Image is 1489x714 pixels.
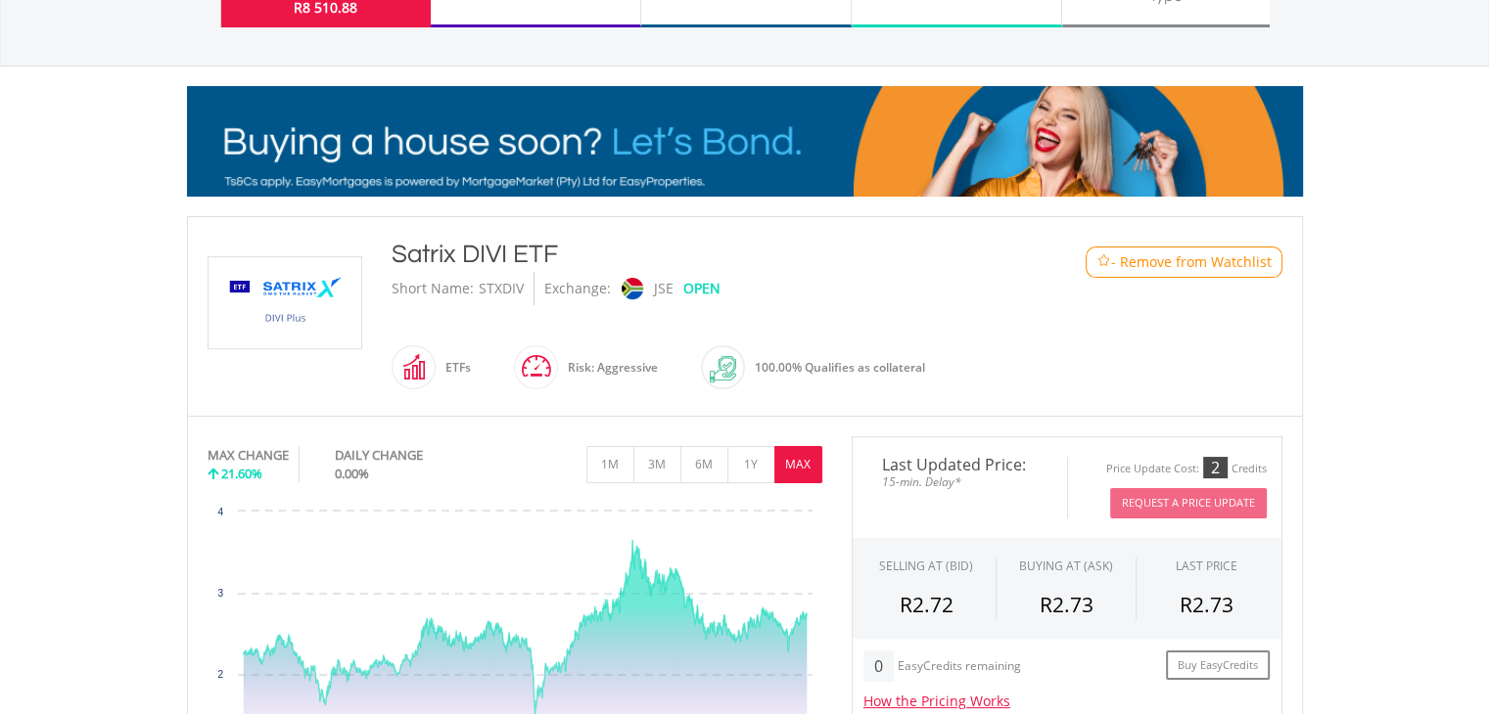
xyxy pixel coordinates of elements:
div: Credits [1232,462,1267,476]
text: 2 [217,669,223,680]
button: 3M [633,446,681,483]
img: Watchlist [1096,254,1111,269]
div: Price Update Cost: [1106,462,1199,476]
img: EasyMortage Promotion Banner [187,86,1303,197]
div: 0 [863,650,894,682]
button: Request A Price Update [1110,488,1267,518]
div: SELLING AT (BID) [879,558,973,574]
img: EQU.ZA.STXDIV.png [211,257,358,348]
div: EasyCredits remaining [898,659,1021,676]
span: Last Updated Price: [867,457,1052,472]
a: Buy EasyCredits [1166,650,1270,681]
img: jse.png [621,278,642,299]
div: ETFs [436,344,471,391]
div: JSE [654,272,674,305]
text: 3 [217,588,223,599]
button: Watchlist - Remove from Watchlist [1086,246,1282,278]
div: LAST PRICE [1176,558,1237,574]
div: MAX CHANGE [208,446,289,465]
button: 6M [680,446,728,483]
div: DAILY CHANGE [335,446,489,465]
span: 100.00% Qualifies as collateral [755,359,925,376]
button: 1M [586,446,634,483]
button: 1Y [727,446,775,483]
div: STXDIV [479,272,524,305]
span: R2.73 [1039,591,1093,618]
div: OPEN [683,272,721,305]
span: 21.60% [221,465,262,482]
div: Risk: Aggressive [558,344,658,391]
div: Short Name: [392,272,474,305]
text: 4 [217,507,223,517]
div: Exchange: [544,272,611,305]
span: R2.73 [1180,591,1233,618]
img: collateral-qualifying-green.svg [710,356,736,382]
a: How the Pricing Works [863,692,1010,710]
div: Satrix DIVI ETF [392,237,1006,272]
button: MAX [774,446,822,483]
span: 0.00% [335,465,369,482]
span: BUYING AT (ASK) [1019,558,1113,574]
div: 2 [1203,457,1228,478]
span: R2.72 [900,591,954,618]
span: 15-min. Delay* [867,472,1052,491]
span: - Remove from Watchlist [1111,252,1272,272]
